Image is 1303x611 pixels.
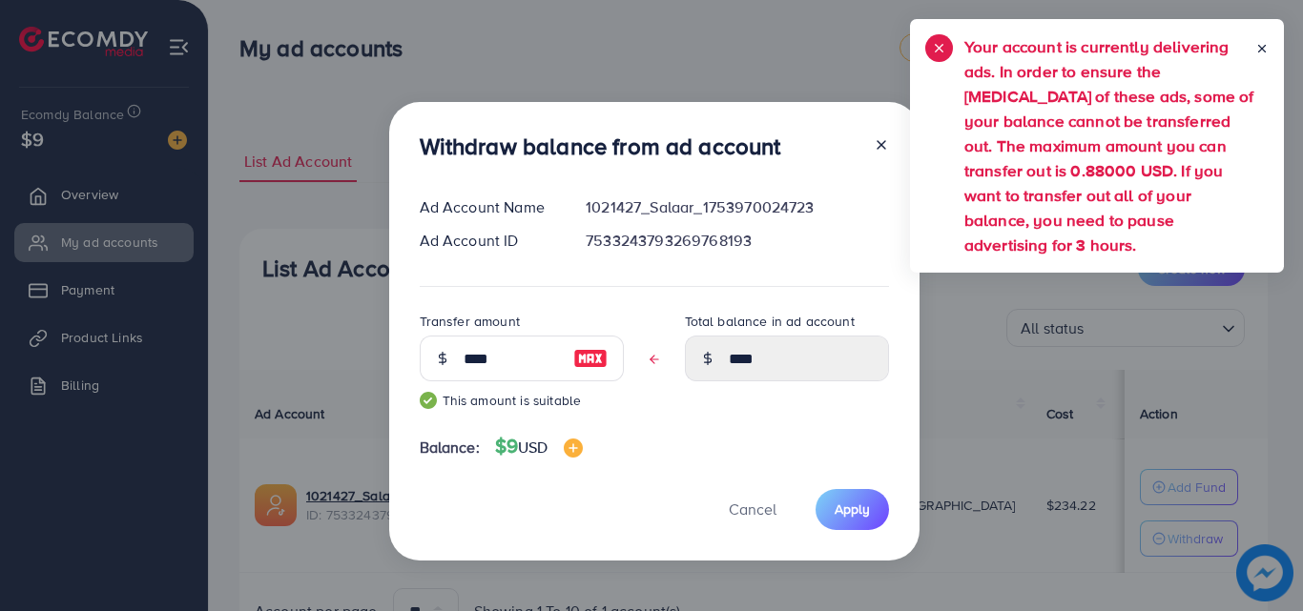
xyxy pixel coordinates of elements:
small: This amount is suitable [420,391,624,410]
label: Transfer amount [420,312,520,331]
div: 7533243793269768193 [570,230,903,252]
span: Apply [835,499,870,519]
h5: Your account is currently delivering ads. In order to ensure the [MEDICAL_DATA] of these ads, som... [964,34,1255,257]
img: guide [420,392,437,409]
img: image [573,347,608,370]
button: Cancel [705,489,800,530]
span: USD [518,437,548,458]
div: Ad Account ID [404,230,571,252]
span: Balance: [420,437,480,458]
h4: $9 [495,435,583,458]
button: Apply [816,489,889,530]
img: image [564,438,583,458]
label: Total balance in ad account [685,312,855,331]
div: 1021427_Salaar_1753970024723 [570,196,903,218]
div: Ad Account Name [404,196,571,218]
h3: Withdraw balance from ad account [420,132,781,160]
span: Cancel [729,499,776,519]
